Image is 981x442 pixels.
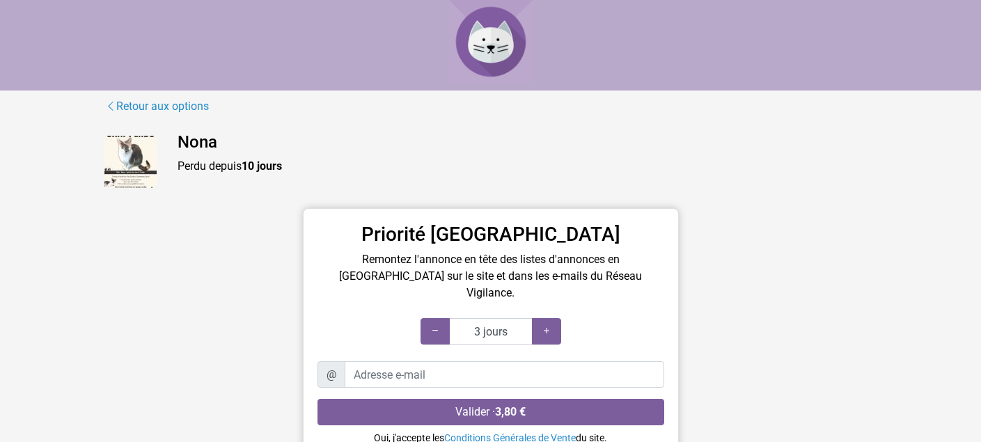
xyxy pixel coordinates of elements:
[317,251,664,301] p: Remontez l'annonce en tête des listes d'annonces en [GEOGRAPHIC_DATA] sur le site et dans les e-m...
[242,159,282,173] strong: 10 jours
[104,97,210,116] a: Retour aux options
[345,361,664,388] input: Adresse e-mail
[317,361,345,388] span: @
[317,223,664,246] h3: Priorité [GEOGRAPHIC_DATA]
[178,132,877,152] h4: Nona
[495,405,526,418] strong: 3,80 €
[317,399,664,425] button: Valider ·3,80 €
[178,158,877,175] p: Perdu depuis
